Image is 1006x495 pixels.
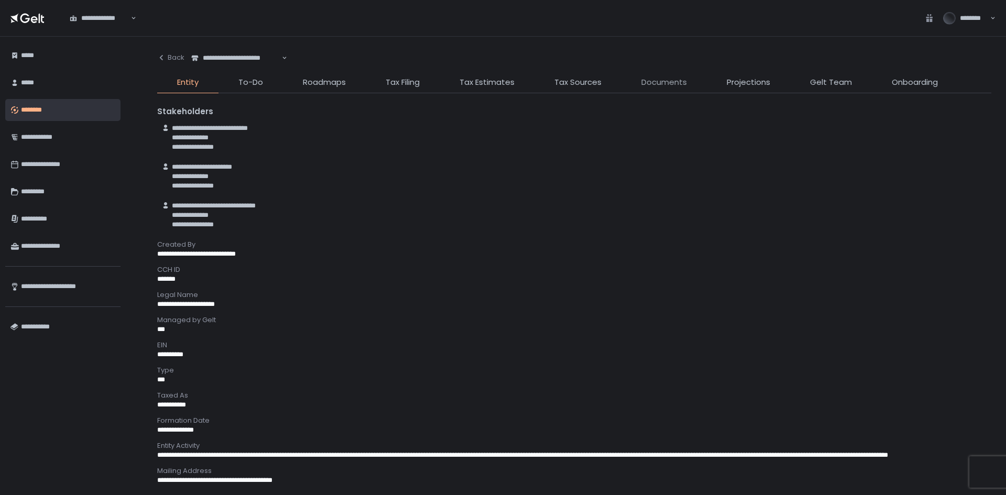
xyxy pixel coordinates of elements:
div: EIN [157,340,991,350]
div: Search for option [184,47,287,69]
div: Back [157,53,184,62]
div: Created By [157,240,991,249]
div: Formation Date [157,416,991,425]
span: Projections [727,76,770,89]
span: Gelt Team [810,76,852,89]
div: Legal Name [157,290,991,300]
div: Search for option [63,7,136,29]
div: Entity Activity [157,441,991,450]
div: Taxed As [157,391,991,400]
div: CCH ID [157,265,991,274]
span: Roadmaps [303,76,346,89]
div: Managed by Gelt [157,315,991,325]
span: Entity [177,76,199,89]
button: Back [157,47,184,68]
div: Stakeholders [157,106,991,118]
span: Onboarding [892,76,938,89]
span: To-Do [238,76,263,89]
span: Documents [641,76,687,89]
div: Mailing Address [157,466,991,476]
span: Tax Estimates [460,76,515,89]
input: Search for option [129,13,130,24]
input: Search for option [280,53,281,63]
span: Tax Sources [554,76,602,89]
span: Tax Filing [386,76,420,89]
div: Type [157,366,991,375]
